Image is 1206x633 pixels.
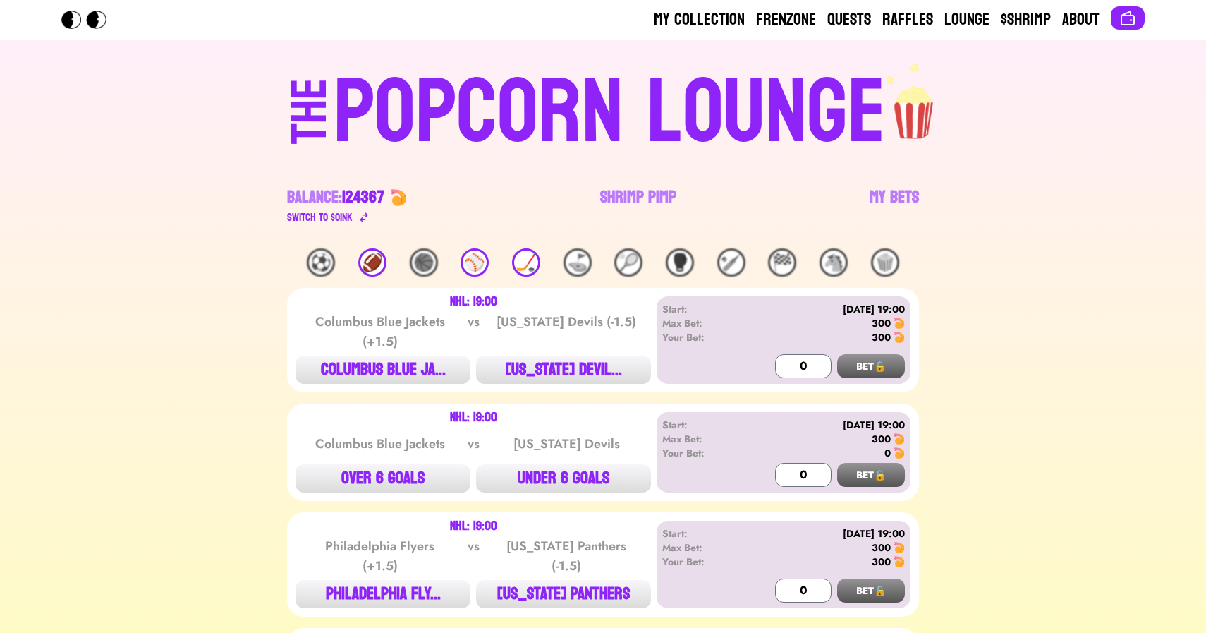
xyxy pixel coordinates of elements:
div: Balance: [287,186,384,209]
button: BET🔒 [837,579,905,603]
div: 300 [872,555,891,569]
div: vs [465,434,482,454]
a: Shrimp Pimp [600,186,676,226]
button: [US_STATE] DEVIL... [476,356,651,384]
div: 300 [872,541,891,555]
img: 🍤 [894,542,905,553]
a: About [1062,8,1100,31]
img: 🍤 [894,447,905,459]
div: 🥊 [666,248,694,277]
div: 🐴 [820,248,848,277]
div: ⚾️ [461,248,489,277]
div: 🎾 [614,248,642,277]
div: Max Bet: [662,432,743,446]
div: 🍿 [871,248,899,277]
a: My Collection [654,8,745,31]
div: [DATE] 19:00 [743,418,905,432]
img: 🍤 [894,433,905,445]
div: Philadelphia Flyers (+1.5) [309,536,451,576]
img: Connect wallet [1119,10,1136,27]
button: UNDER 6 GOALS [476,464,651,493]
button: BET🔒 [837,354,905,378]
div: [US_STATE] Devils [495,434,638,454]
button: [US_STATE] PANTHERS [476,580,651,608]
img: Popcorn [61,11,118,29]
div: [DATE] 19:00 [743,302,905,316]
button: OVER 6 GOALS [296,464,470,493]
img: 🍤 [894,332,905,343]
img: 🍤 [894,318,905,329]
div: POPCORN LOUNGE [334,68,886,158]
div: ⛳️ [564,248,592,277]
img: 🍤 [390,189,407,206]
div: 🏏 [717,248,745,277]
div: Your Bet: [662,446,743,460]
div: [US_STATE] Panthers (-1.5) [495,536,638,576]
div: THE [284,78,335,172]
div: Max Bet: [662,316,743,330]
div: 🏈 [358,248,386,277]
div: NHL: 19:00 [450,521,497,532]
div: 🏁 [768,248,796,277]
div: 300 [872,330,891,344]
div: vs [465,536,482,576]
div: NHL: 19:00 [450,412,497,423]
a: My Bets [870,186,919,226]
img: popcorn [886,62,944,141]
div: 0 [884,446,891,460]
button: PHILADELPHIA FLY... [296,580,470,608]
a: Quests [827,8,871,31]
button: COLUMBUS BLUE JA... [296,356,470,384]
a: Lounge [944,8,989,31]
div: Start: [662,526,743,541]
a: THEPOPCORN LOUNGEpopcorn [169,62,1037,158]
div: Your Bet: [662,330,743,344]
button: BET🔒 [837,463,905,487]
div: Max Bet: [662,541,743,555]
div: 300 [872,432,891,446]
div: Columbus Blue Jackets (+1.5) [309,312,451,351]
div: 🏒 [512,248,540,277]
div: ⚽️ [307,248,335,277]
div: 300 [872,316,891,330]
div: NHL: 19:00 [450,296,497,308]
a: Raffles [882,8,933,31]
div: [DATE] 19:00 [743,526,905,541]
div: Columbus Blue Jackets [309,434,451,454]
div: [US_STATE] Devils (-1.5) [495,312,638,351]
img: 🍤 [894,556,905,567]
div: Start: [662,418,743,432]
a: $Shrimp [1001,8,1051,31]
div: Your Bet: [662,555,743,569]
div: 🏀 [410,248,438,277]
a: Frenzone [756,8,816,31]
div: Start: [662,302,743,316]
div: Switch to $ OINK [287,209,353,226]
span: 124367 [342,182,384,212]
div: vs [465,312,482,351]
